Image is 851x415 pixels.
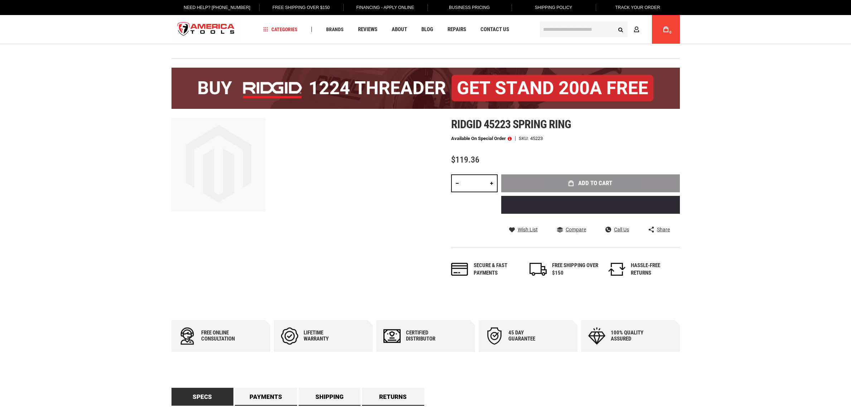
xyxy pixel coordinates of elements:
[535,5,572,10] span: Shipping Policy
[263,27,298,32] span: Categories
[611,330,654,342] div: 100% quality assured
[451,136,512,141] p: Available on Special Order
[304,330,347,342] div: Lifetime warranty
[171,68,680,109] img: BOGO: Buy the RIDGID® 1224 Threader (26092), get the 92467 200A Stand FREE!
[171,118,265,212] img: main product photo
[444,25,469,34] a: Repairs
[235,388,297,406] a: Payments
[519,136,530,141] strong: SKU
[477,25,512,34] a: Contact Us
[605,226,629,233] a: Call Us
[474,262,520,277] div: Secure & fast payments
[614,227,629,232] span: Call Us
[631,262,677,277] div: HASSLE-FREE RETURNS
[552,262,599,277] div: FREE SHIPPING OVER $150
[362,388,424,406] a: Returns
[480,27,509,32] span: Contact Us
[530,136,543,141] div: 45223
[326,27,344,32] span: Brands
[659,15,673,44] a: 0
[566,227,586,232] span: Compare
[451,263,468,276] img: payments
[201,330,244,342] div: Free online consultation
[614,23,628,36] button: Search
[518,227,538,232] span: Wish List
[406,330,449,342] div: Certified Distributor
[509,226,538,233] a: Wish List
[557,226,586,233] a: Compare
[657,227,670,232] span: Share
[260,25,301,34] a: Categories
[323,25,347,34] a: Brands
[299,388,361,406] a: Shipping
[421,27,433,32] span: Blog
[418,25,436,34] a: Blog
[355,25,381,34] a: Reviews
[451,117,571,131] span: Ridgid 45223 spring ring
[530,263,547,276] img: shipping
[171,16,241,43] img: America Tools
[508,330,551,342] div: 45 day Guarantee
[358,27,377,32] span: Reviews
[608,263,625,276] img: returns
[392,27,407,32] span: About
[451,155,479,165] span: $119.36
[388,25,410,34] a: About
[448,27,466,32] span: Repairs
[171,16,241,43] a: store logo
[669,30,672,34] span: 0
[171,388,234,406] a: Specs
